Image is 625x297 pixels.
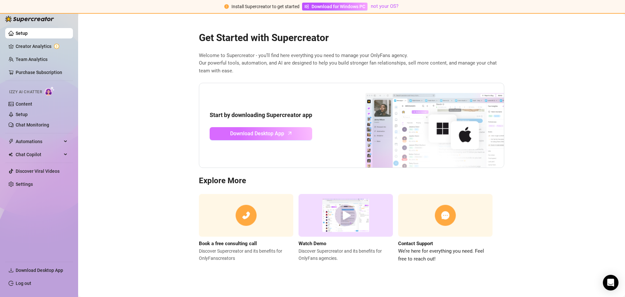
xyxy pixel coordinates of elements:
a: Book a free consulting callDiscover Supercreator and its benefits for OnlyFanscreators [199,194,293,263]
span: Izzy AI Chatter [9,89,42,95]
img: AI Chatter [45,86,55,96]
span: exclamation-circle [224,4,229,9]
a: Watch DemoDiscover Supercreator and its benefits for OnlyFans agencies. [299,194,393,263]
strong: Start by downloading Supercreator app [210,111,312,118]
a: Setup [16,112,28,117]
a: Creator Analytics exclamation-circle [16,41,68,52]
span: Chat Copilot [16,149,62,160]
a: Settings [16,182,33,187]
div: Open Intercom Messenger [603,275,618,290]
img: consulting call [199,194,293,237]
img: download app [341,83,504,168]
span: Download Desktop App [230,129,284,138]
span: windows [304,4,309,9]
span: arrow-up [286,129,294,137]
span: Download for Windows PC [312,3,365,10]
a: Discover Viral Videos [16,169,60,174]
a: Chat Monitoring [16,122,49,127]
h2: Get Started with Supercreator [199,32,504,44]
span: download [8,268,14,273]
a: Log out [16,281,31,286]
a: Purchase Subscription [16,67,68,78]
img: supercreator demo [299,194,393,237]
a: Download for Windows PC [302,3,368,10]
a: Content [16,101,32,107]
img: contact support [398,194,493,237]
span: Download Desktop App [16,268,63,273]
span: Install Supercreator to get started [231,4,299,9]
a: Setup [16,31,28,36]
strong: Watch Demo [299,241,326,246]
strong: Contact Support [398,241,433,246]
span: thunderbolt [8,139,14,144]
a: Download Desktop Apparrow-up [210,127,312,140]
span: Automations [16,136,62,147]
span: Discover Supercreator and its benefits for OnlyFans agencies. [299,247,393,262]
span: Welcome to Supercreator - you’ll find here everything you need to manage your OnlyFans agency. Ou... [199,52,504,75]
a: not your OS? [371,3,398,9]
img: Chat Copilot [8,152,13,157]
h3: Explore More [199,176,504,186]
strong: Book a free consulting call [199,241,257,246]
span: Discover Supercreator and its benefits for OnlyFans creators [199,247,293,262]
span: We’re here for everything you need. Feel free to reach out! [398,247,493,263]
img: logo-BBDzfeDw.svg [5,16,54,22]
a: Team Analytics [16,57,48,62]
